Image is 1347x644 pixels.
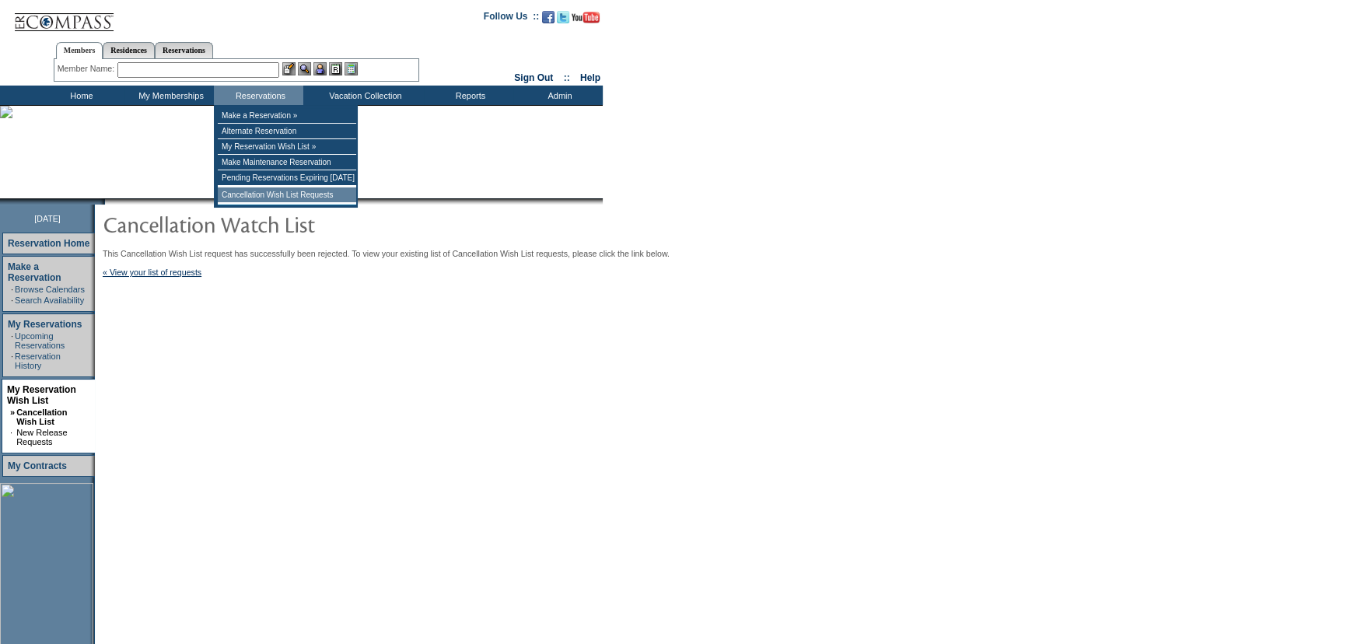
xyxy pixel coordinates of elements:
[557,11,569,23] img: Follow us on Twitter
[8,238,89,249] a: Reservation Home
[564,72,570,83] span: ::
[15,352,61,370] a: Reservation History
[514,72,553,83] a: Sign Out
[10,408,15,417] b: »
[580,72,600,83] a: Help
[218,139,356,155] td: My Reservation Wish List »
[218,187,356,203] td: Cancellation Wish List Requests
[58,62,117,75] div: Member Name:
[16,408,67,426] a: Cancellation Wish List
[105,198,107,205] img: blank.gif
[15,331,65,350] a: Upcoming Reservations
[10,428,15,446] td: ·
[313,62,327,75] img: Impersonate
[35,86,124,105] td: Home
[218,108,356,124] td: Make a Reservation »
[218,124,356,139] td: Alternate Reservation
[484,9,539,28] td: Follow Us ::
[542,11,555,23] img: Become our fan on Facebook
[103,42,155,58] a: Residences
[100,198,105,205] img: promoShadowLeftCorner.gif
[282,62,296,75] img: b_edit.gif
[7,384,76,406] a: My Reservation Wish List
[513,86,603,105] td: Admin
[8,261,61,283] a: Make a Reservation
[15,296,84,305] a: Search Availability
[572,12,600,23] img: Subscribe to our YouTube Channel
[218,155,356,170] td: Make Maintenance Reservation
[424,86,513,105] td: Reports
[56,42,103,59] a: Members
[8,460,67,471] a: My Contracts
[214,86,303,105] td: Reservations
[542,16,555,25] a: Become our fan on Facebook
[155,42,213,58] a: Reservations
[572,16,600,25] a: Subscribe to our YouTube Channel
[345,62,358,75] img: b_calculator.gif
[11,296,13,305] td: ·
[303,86,424,105] td: Vacation Collection
[15,285,85,294] a: Browse Calendars
[103,208,414,240] img: pgTtlCancellationNotification.gif
[103,268,201,277] a: « View your list of requests
[103,249,694,277] div: This Cancellation Wish List request has successfully been rejected. To view your existing list of...
[11,285,13,294] td: ·
[34,214,61,223] span: [DATE]
[298,62,311,75] img: View
[329,62,342,75] img: Reservations
[11,331,13,350] td: ·
[8,319,82,330] a: My Reservations
[11,352,13,370] td: ·
[557,16,569,25] a: Follow us on Twitter
[124,86,214,105] td: My Memberships
[218,170,356,186] td: Pending Reservations Expiring [DATE]
[16,428,67,446] a: New Release Requests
